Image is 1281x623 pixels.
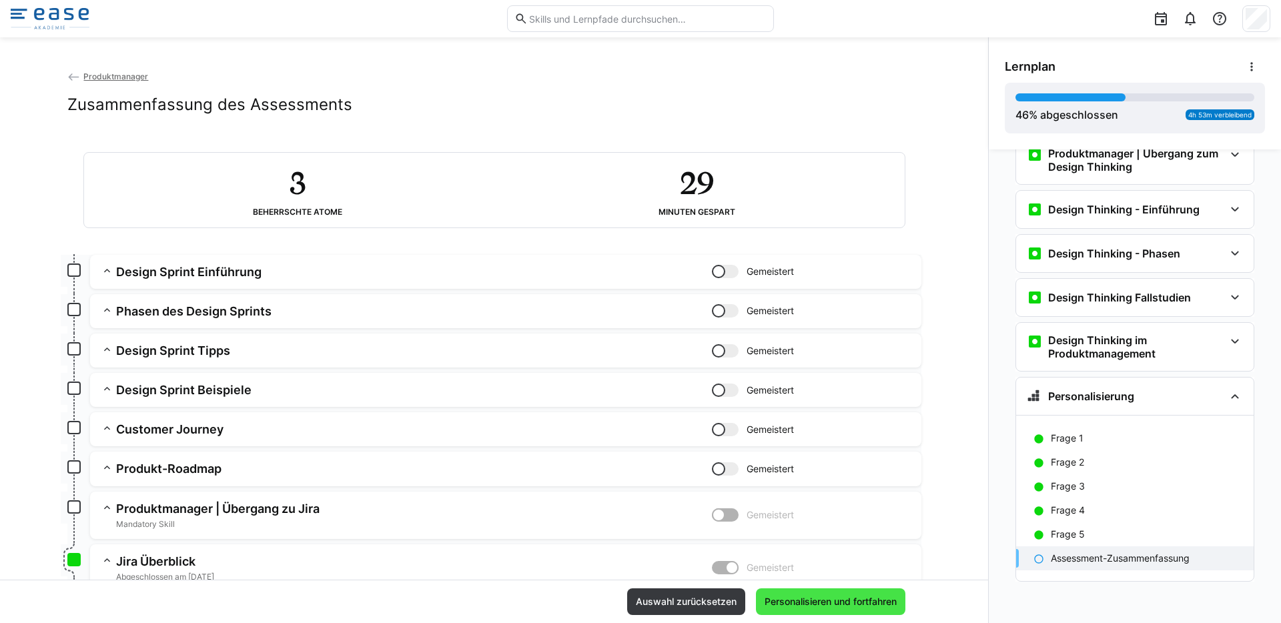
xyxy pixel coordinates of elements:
[1051,504,1085,517] p: Frage 4
[116,343,712,358] h3: Design Sprint Tipps
[747,561,794,574] span: Gemeistert
[290,163,306,202] h2: 3
[1048,203,1200,216] h3: Design Thinking - Einführung
[67,95,352,115] h2: Zusammenfassung des Assessments
[763,595,899,608] span: Personalisieren und fortfahren
[1048,147,1224,173] h3: Produktmanager | Übergang zum Design Thinking
[747,344,794,358] span: Gemeistert
[634,595,739,608] span: Auswahl zurücksetzen
[747,462,794,476] span: Gemeistert
[528,13,767,25] input: Skills und Lernpfade durchsuchen…
[1188,111,1252,119] span: 4h 53m verbleibend
[116,554,712,569] h3: Jira Überblick
[116,422,712,437] h3: Customer Journey
[253,207,342,217] div: Beherrschte Atome
[1051,456,1084,469] p: Frage 2
[116,264,712,279] h3: Design Sprint Einführung
[747,265,794,278] span: Gemeistert
[1015,108,1029,121] span: 46
[627,588,745,615] button: Auswahl zurücksetzen
[116,572,712,582] span: Abgeschlossen am [DATE]
[116,519,712,530] span: Mandatory Skill
[747,508,794,522] span: Gemeistert
[1048,291,1191,304] h3: Design Thinking Fallstudien
[1051,552,1190,565] p: Assessment-Zusammenfassung
[116,382,712,398] h3: Design Sprint Beispiele
[67,71,149,81] a: Produktmanager
[1048,247,1180,260] h3: Design Thinking - Phasen
[116,461,712,476] h3: Produkt-Roadmap
[116,303,712,319] h3: Phasen des Design Sprints
[1048,390,1134,403] h3: Personalisierung
[1048,334,1224,360] h3: Design Thinking im Produktmanagement
[659,207,735,217] div: Minuten gespart
[756,588,905,615] button: Personalisieren und fortfahren
[116,501,712,516] h3: Produktmanager | Übergang zu Jira
[1005,59,1055,74] span: Lernplan
[680,163,714,202] h2: 29
[1051,432,1084,445] p: Frage 1
[1051,528,1085,541] p: Frage 5
[747,423,794,436] span: Gemeistert
[1015,107,1118,123] div: % abgeschlossen
[1051,480,1085,493] p: Frage 3
[83,71,148,81] span: Produktmanager
[747,384,794,397] span: Gemeistert
[747,304,794,318] span: Gemeistert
